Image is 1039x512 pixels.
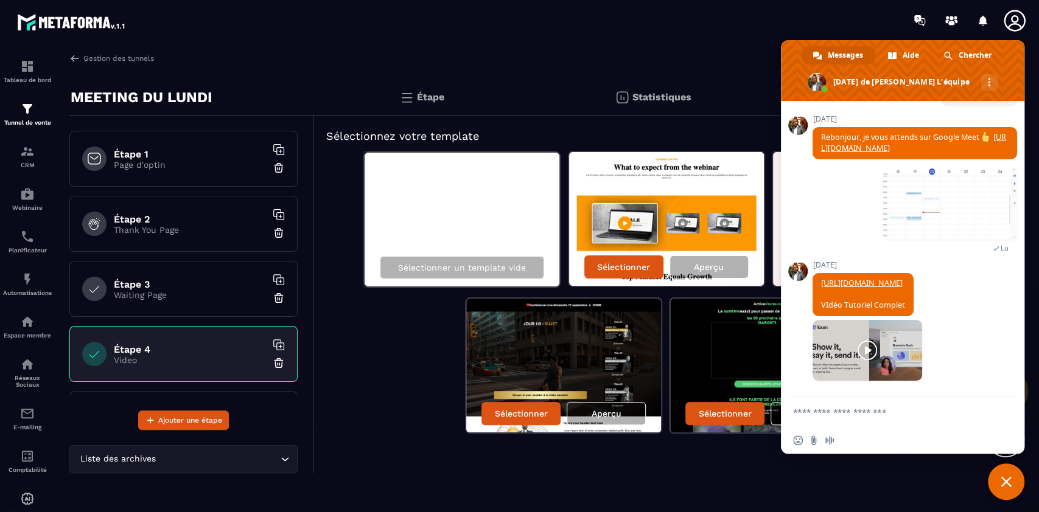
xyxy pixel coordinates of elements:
p: Étape [417,91,444,103]
a: automationsautomationsEspace membre [3,305,52,348]
a: Gestion des tunnels [69,53,154,64]
p: Video [114,355,266,365]
span: [DATE] [813,261,922,269]
a: Aide [876,46,931,64]
a: [URL][DOMAIN_NAME] [821,132,1006,153]
img: image [569,152,764,286]
img: automations [20,491,35,506]
p: Comptabilité [3,466,52,473]
div: Search for option [69,445,298,473]
img: formation [20,102,35,116]
a: [URL][DOMAIN_NAME] [821,278,903,288]
img: bars.0d591741.svg [399,90,414,105]
span: Lu [1001,244,1009,252]
span: Insérer un emoji [793,435,803,445]
a: social-networksocial-networkRéseaux Sociaux [3,348,52,397]
img: formation [20,59,35,74]
img: image [466,299,661,432]
img: logo [17,11,127,33]
h6: Étape 4 [114,344,266,355]
img: trash [273,292,285,304]
img: formation [20,144,35,159]
a: formationformationCRM [3,135,52,178]
span: Messages [828,46,863,64]
span: Chercher [959,46,992,64]
a: Fermer le chat [988,463,1024,500]
p: CRM [3,162,52,168]
p: Sélectionner [597,262,650,272]
a: schedulerschedulerPlanificateur [3,220,52,263]
img: automations [20,187,35,201]
a: emailemailE-mailing [3,397,52,440]
p: Sélectionner [699,409,752,418]
img: image [773,152,968,286]
p: Thank You Page [114,225,266,235]
p: Waiting Page [114,290,266,300]
p: Automatisations [3,289,52,296]
button: Ajouter une étape [138,410,229,430]
img: arrow [69,53,80,64]
h6: Étape 1 [114,148,266,160]
p: Réseaux Sociaux [3,375,52,388]
img: automations [20,272,35,286]
span: [DATE] [813,115,1017,123]
img: email [20,406,35,421]
img: image [670,299,865,432]
a: automationsautomationsAutomatisations [3,263,52,305]
h6: Étape 2 [114,213,266,225]
span: Liste des archives [77,452,158,466]
p: Espace membre [3,332,52,339]
a: Messages [802,46,875,64]
a: formationformationTunnel de vente [3,92,52,135]
p: MEETING DU LUNDI [71,85,212,109]
img: scheduler [20,229,35,244]
p: Planificateur [3,247,52,254]
input: Search for option [158,452,278,466]
p: E-mailing [3,424,52,431]
a: formationformationTableau de bord [3,50,52,92]
span: Rebonjour, je vous attends sur Google Meet [821,132,1006,153]
p: Statistiques [632,91,691,103]
p: Sélectionner [495,409,548,418]
span: Aide [903,46,919,64]
img: accountant [20,449,35,463]
img: automations [20,314,35,329]
p: Tunnel de vente [3,119,52,126]
p: Aperçu [694,262,724,272]
p: Sélectionner un template vide [398,263,526,272]
a: Chercher [932,46,1004,64]
img: trash [273,357,285,369]
a: automationsautomationsWebinaire [3,178,52,220]
img: social-network [20,357,35,372]
span: Message audio [825,435,834,445]
span: Ajouter une étape [158,414,222,426]
img: stats.20deebd0.svg [615,90,629,105]
p: Webinaire [3,204,52,211]
span: VIdéo Tutoriel Complet [821,278,905,310]
img: trash [273,162,285,174]
p: Aperçu [592,409,621,418]
img: trash [273,227,285,239]
h6: Étape 3 [114,278,266,290]
span: Envoyer un fichier [809,435,819,445]
p: Page d'optin [114,160,266,170]
a: accountantaccountantComptabilité [3,440,52,482]
textarea: Entrez votre message... [793,396,988,427]
p: Tableau de bord [3,77,52,83]
h5: Sélectionnez votre template [326,128,1002,145]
